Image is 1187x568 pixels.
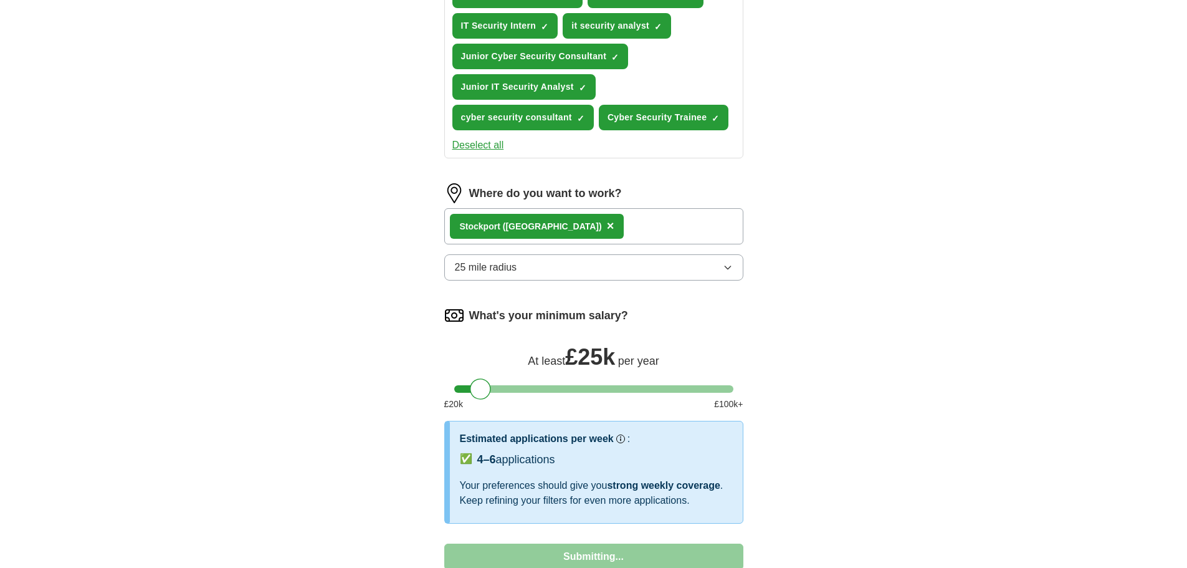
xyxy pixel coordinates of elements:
[607,217,614,236] button: ×
[461,19,536,32] span: IT Security Intern
[460,431,614,446] h3: Estimated applications per week
[444,254,743,281] button: 25 mile radius
[608,111,707,124] span: Cyber Security Trainee
[577,113,584,123] span: ✓
[444,306,464,325] img: salary.png
[444,398,463,411] span: £ 20 k
[452,13,558,39] button: IT Security Intern✓
[528,355,565,367] span: At least
[461,50,607,63] span: Junior Cyber Security Consultant
[452,105,594,130] button: cyber security consultant✓
[469,185,622,202] label: Where do you want to work?
[579,83,586,93] span: ✓
[477,453,496,466] span: 4–6
[627,431,630,446] h3: :
[455,260,517,275] span: 25 mile radius
[565,344,615,370] span: £ 25k
[461,80,574,94] span: Junior IT Security Analyst
[503,221,602,231] span: ([GEOGRAPHIC_DATA])
[460,451,472,466] span: ✅
[452,44,629,69] button: Junior Cyber Security Consultant✓
[444,183,464,203] img: location.png
[541,22,548,32] span: ✓
[452,74,596,100] button: Junior IT Security Analyst✓
[460,221,500,231] strong: Stockport
[469,307,628,324] label: What's your minimum salary?
[599,105,728,130] button: Cyber Security Trainee✓
[712,113,719,123] span: ✓
[452,138,504,153] button: Deselect all
[571,19,649,32] span: it security analyst
[461,111,572,124] span: cyber security consultant
[654,22,662,32] span: ✓
[460,478,733,508] div: Your preferences should give you . Keep refining your filters for even more applications.
[563,13,671,39] button: it security analyst✓
[607,480,720,491] span: strong weekly coverage
[477,451,555,468] div: applications
[611,52,619,62] span: ✓
[607,219,614,233] span: ×
[618,355,659,367] span: per year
